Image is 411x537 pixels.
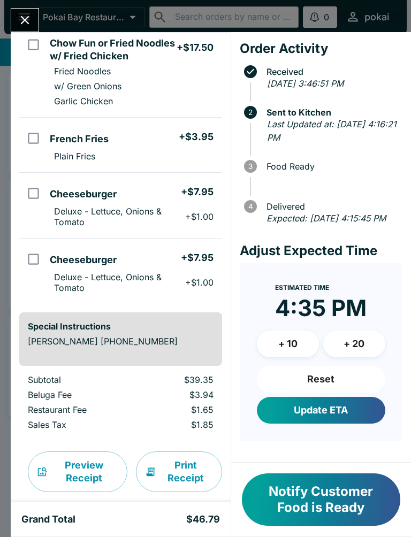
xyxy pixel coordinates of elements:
[177,41,214,54] h5: + $17.50
[261,108,402,117] span: Sent to Kitchen
[261,162,402,171] span: Food Ready
[28,321,214,332] h6: Special Instructions
[240,243,402,259] h4: Adjust Expected Time
[21,513,75,526] h5: Grand Total
[267,213,386,224] em: Expected: [DATE] 4:15:45 PM
[50,133,109,145] h5: French Fries
[323,331,385,357] button: + 20
[186,513,220,526] h5: $46.79
[28,336,214,347] p: [PERSON_NAME] [PHONE_NUMBER]
[11,9,39,32] button: Close
[261,202,402,211] span: Delivered
[242,473,400,526] button: Notify Customer Food is Ready
[257,366,385,393] button: Reset
[248,162,253,171] text: 3
[28,451,127,492] button: Preview Receipt
[54,81,121,91] p: w/ Green Onions
[141,419,213,430] p: $1.85
[179,131,214,143] h5: + $3.95
[267,78,344,89] em: [DATE] 3:46:51 PM
[141,404,213,415] p: $1.65
[28,404,124,415] p: Restaurant Fee
[28,374,124,385] p: Subtotal
[185,211,214,222] p: + $1.00
[54,272,185,293] p: Deluxe - Lettuce, Onions & Tomato
[54,206,185,227] p: Deluxe - Lettuce, Onions & Tomato
[185,277,214,288] p: + $1.00
[19,374,222,434] table: orders table
[248,202,253,211] text: 4
[261,67,402,76] span: Received
[248,108,253,117] text: 2
[267,119,397,143] em: Last Updated at: [DATE] 4:16:21 PM
[28,389,124,400] p: Beluga Fee
[275,283,329,291] span: Estimated Time
[141,374,213,385] p: $39.35
[257,331,319,357] button: + 10
[54,96,113,106] p: Garlic Chicken
[50,188,117,201] h5: Cheeseburger
[50,254,117,266] h5: Cheeseburger
[257,397,385,424] button: Update ETA
[50,37,176,63] h5: Chow Fun or Fried Noodles w/ Fried Chicken
[240,41,402,57] h4: Order Activity
[54,66,111,76] p: Fried Noodles
[136,451,222,492] button: Print Receipt
[141,389,213,400] p: $3.94
[275,294,367,322] time: 4:35 PM
[181,251,214,264] h5: + $7.95
[181,186,214,198] h5: + $7.95
[54,151,95,162] p: Plain Fries
[28,419,124,430] p: Sales Tax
